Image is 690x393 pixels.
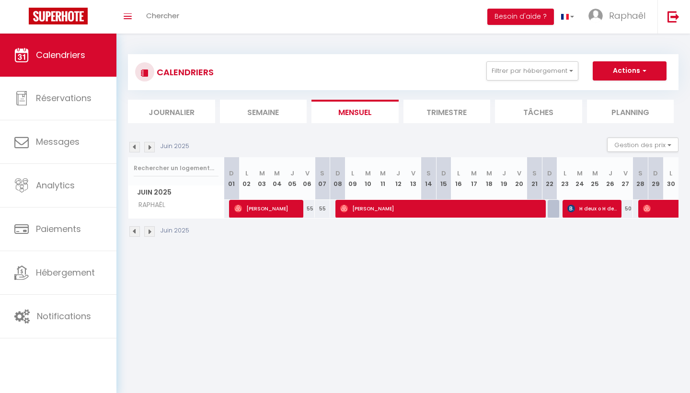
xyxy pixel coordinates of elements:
span: Hébergement [36,266,95,278]
th: 16 [451,157,467,200]
abbr: M [274,169,280,178]
th: 14 [421,157,436,200]
th: 09 [345,157,360,200]
th: 04 [269,157,285,200]
button: Besoin d'aide ? [487,9,554,25]
span: Analytics [36,179,75,191]
span: Notifications [37,310,91,322]
abbr: S [532,169,537,178]
abbr: M [577,169,583,178]
th: 02 [239,157,254,200]
abbr: V [623,169,628,178]
span: Juin 2025 [128,185,224,199]
abbr: M [365,169,371,178]
th: 27 [618,157,633,200]
img: ... [588,9,603,23]
li: Trimestre [403,100,491,123]
abbr: M [471,169,477,178]
abbr: M [380,169,386,178]
th: 13 [406,157,421,200]
p: Juin 2025 [161,142,189,151]
th: 19 [496,157,512,200]
img: Super Booking [29,8,88,24]
abbr: J [609,169,612,178]
th: 12 [391,157,406,200]
abbr: L [245,169,248,178]
abbr: D [229,169,234,178]
th: 07 [315,157,330,200]
button: Actions [593,61,667,81]
abbr: D [441,169,446,178]
abbr: D [547,169,552,178]
img: logout [667,11,679,23]
abbr: L [351,169,354,178]
abbr: S [426,169,431,178]
span: Raphaêl [609,10,645,22]
li: Mensuel [311,100,399,123]
abbr: L [563,169,566,178]
th: 20 [512,157,527,200]
button: Filtrer par hébergement [486,61,578,81]
th: 06 [300,157,315,200]
th: 24 [573,157,588,200]
th: 25 [587,157,603,200]
th: 05 [285,157,300,200]
span: [PERSON_NAME] [234,199,301,218]
th: 15 [436,157,451,200]
th: 10 [360,157,376,200]
abbr: L [669,169,672,178]
li: Tâches [495,100,582,123]
th: 18 [482,157,497,200]
li: Journalier [128,100,215,123]
abbr: L [457,169,460,178]
li: Semaine [220,100,307,123]
abbr: D [335,169,340,178]
abbr: V [411,169,415,178]
span: Messages [36,136,80,148]
th: 26 [603,157,618,200]
span: H deux o H deux o [567,199,619,218]
abbr: J [502,169,506,178]
abbr: J [290,169,294,178]
span: [PERSON_NAME] [340,199,545,218]
th: 01 [224,157,240,200]
div: 55 [315,200,330,218]
th: 21 [527,157,542,200]
input: Rechercher un logement... [134,160,218,177]
th: 11 [376,157,391,200]
span: Calendriers [36,49,85,61]
abbr: M [592,169,598,178]
th: 08 [330,157,345,200]
div: 55 [300,200,315,218]
abbr: S [320,169,324,178]
th: 23 [557,157,573,200]
abbr: J [396,169,400,178]
div: 50 [618,200,633,218]
span: Chercher [146,11,179,21]
th: 03 [254,157,270,200]
abbr: M [486,169,492,178]
abbr: D [653,169,658,178]
h3: CALENDRIERS [154,61,214,83]
th: 29 [648,157,664,200]
p: Juin 2025 [161,226,189,235]
span: RAPHAËL [130,200,168,210]
th: 30 [663,157,678,200]
abbr: M [259,169,265,178]
th: 22 [542,157,557,200]
abbr: V [517,169,521,178]
button: Gestion des prix [607,138,678,152]
span: Paiements [36,223,81,235]
abbr: S [638,169,643,178]
li: Planning [587,100,674,123]
abbr: V [305,169,310,178]
span: Réservations [36,92,92,104]
th: 17 [466,157,482,200]
th: 28 [633,157,648,200]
